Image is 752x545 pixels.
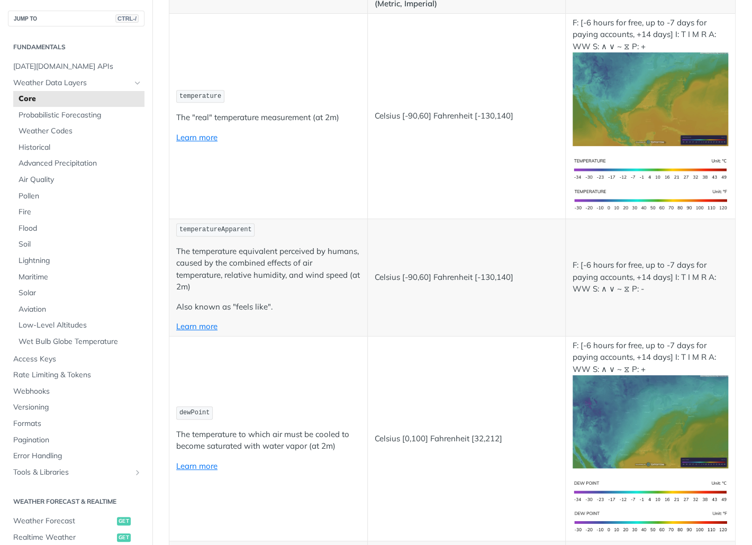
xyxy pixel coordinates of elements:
[8,42,144,52] h2: Fundamentals
[13,221,144,237] a: Flood
[8,367,144,383] a: Rate Limiting & Tokens
[573,340,728,469] p: F: [-6 hours for free, up to -7 days for paying accounts, +14 days] I: T I M R A: WW S: ∧ ∨ ~ ⧖ P: +
[573,163,728,174] span: Expand image
[19,320,142,331] span: Low-Level Altitudes
[13,78,131,88] span: Weather Data Layers
[13,302,144,317] a: Aviation
[13,402,142,413] span: Versioning
[19,223,142,234] span: Flood
[19,110,142,121] span: Probabilistic Forecasting
[13,156,144,171] a: Advanced Precipitation
[573,416,728,426] span: Expand image
[13,370,142,380] span: Rate Limiting & Tokens
[8,11,144,26] button: JUMP TOCTRL-/
[19,142,142,153] span: Historical
[176,429,360,452] p: The temperature to which air must be cooled to become saturated with water vapor (at 2m)
[19,94,142,104] span: Core
[13,285,144,301] a: Solar
[19,175,142,185] span: Air Quality
[179,409,210,416] span: dewPoint
[13,532,114,543] span: Realtime Weather
[13,172,144,188] a: Air Quality
[176,246,360,293] p: The temperature equivalent perceived by humans, caused by the combined effects of air temperature...
[13,140,144,156] a: Historical
[8,448,144,464] a: Error Handling
[573,259,728,295] p: F: [-6 hours for free, up to -7 days for paying accounts, +14 days] I: T I M R A: WW S: ∧ ∨ ~ ⧖ P: -
[13,451,142,461] span: Error Handling
[13,435,142,446] span: Pagination
[13,123,144,139] a: Weather Codes
[573,194,728,204] span: Expand image
[8,513,144,529] a: Weather Forecastget
[19,304,142,315] span: Aviation
[573,17,728,146] p: F: [-6 hours for free, up to -7 days for paying accounts, +14 days] I: T I M R A: WW S: ∧ ∨ ~ ⧖ P: +
[8,399,144,415] a: Versioning
[13,107,144,123] a: Probabilistic Forecasting
[13,253,144,269] a: Lightning
[573,486,728,496] span: Expand image
[8,75,144,91] a: Weather Data LayersHide subpages for Weather Data Layers
[13,467,131,478] span: Tools & Libraries
[19,239,142,250] span: Soil
[176,321,218,331] a: Learn more
[115,14,139,23] span: CTRL-/
[13,269,144,285] a: Maritime
[19,337,142,347] span: Wet Bulb Globe Temperature
[8,59,144,75] a: [DATE][DOMAIN_NAME] APIs
[176,132,218,142] a: Learn more
[13,188,144,204] a: Pollen
[13,354,142,365] span: Access Keys
[8,351,144,367] a: Access Keys
[133,468,142,477] button: Show subpages for Tools & Libraries
[19,272,142,283] span: Maritime
[13,91,144,107] a: Core
[19,207,142,217] span: Fire
[375,110,559,122] p: Celsius [-90,60] Fahrenheit [-130,140]
[133,79,142,87] button: Hide subpages for Weather Data Layers
[19,158,142,169] span: Advanced Precipitation
[19,191,142,202] span: Pollen
[13,334,144,350] a: Wet Bulb Globe Temperature
[179,226,252,233] span: temperatureApparent
[375,271,559,284] p: Celsius [-90,60] Fahrenheit [-130,140]
[117,517,131,525] span: get
[573,516,728,526] span: Expand image
[375,433,559,445] p: Celsius [0,100] Fahrenheit [32,212]
[13,317,144,333] a: Low-Level Altitudes
[8,384,144,399] a: Webhooks
[13,237,144,252] a: Soil
[176,301,360,313] p: Also known as "feels like".
[8,432,144,448] a: Pagination
[573,93,728,103] span: Expand image
[176,112,360,124] p: The "real" temperature measurement (at 2m)
[8,416,144,432] a: Formats
[13,204,144,220] a: Fire
[117,533,131,542] span: get
[19,126,142,137] span: Weather Codes
[19,256,142,266] span: Lightning
[13,386,142,397] span: Webhooks
[8,497,144,506] h2: Weather Forecast & realtime
[13,419,142,429] span: Formats
[176,461,218,471] a: Learn more
[13,516,114,526] span: Weather Forecast
[179,93,221,100] span: temperature
[8,465,144,480] a: Tools & LibrariesShow subpages for Tools & Libraries
[19,288,142,298] span: Solar
[13,61,142,72] span: [DATE][DOMAIN_NAME] APIs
